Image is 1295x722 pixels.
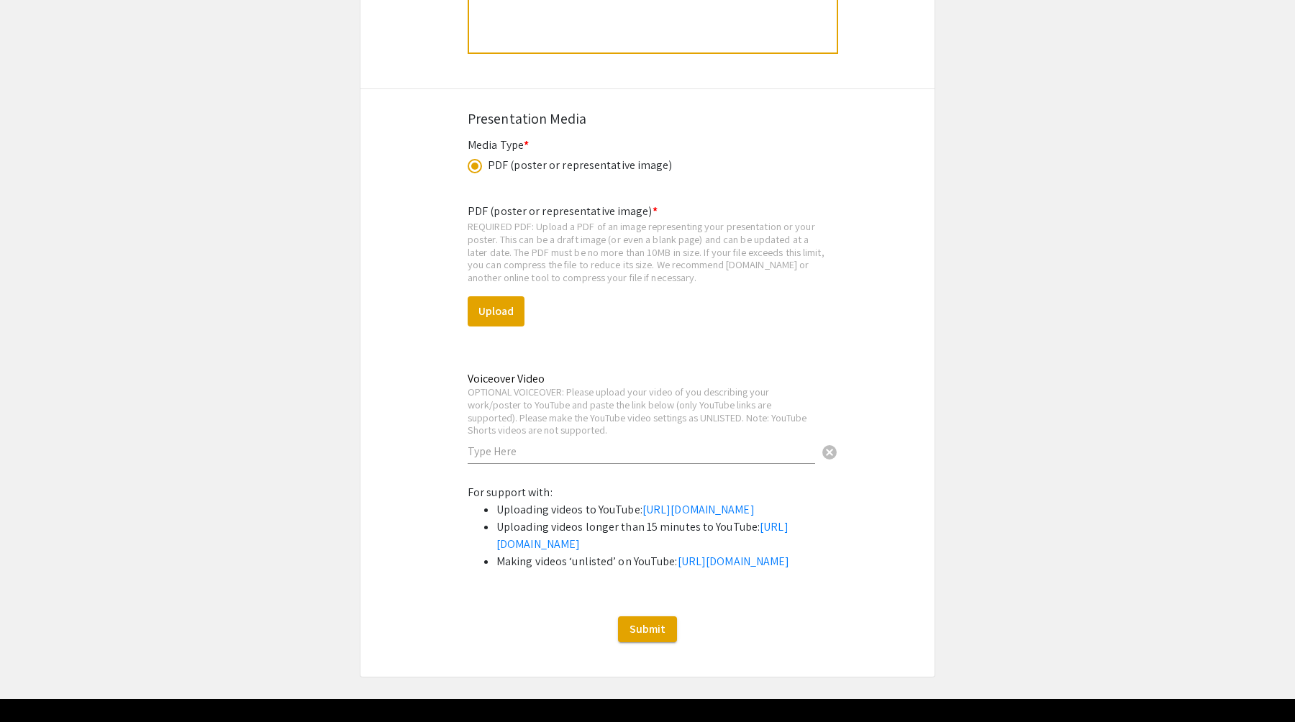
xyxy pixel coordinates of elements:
[468,444,815,459] input: Type Here
[496,501,827,518] li: Uploading videos to YouTube:
[468,371,545,386] mat-label: Voiceover Video
[618,616,677,642] button: Submit
[468,204,658,219] mat-label: PDF (poster or representative image)
[630,621,665,636] span: Submit
[815,437,844,465] button: Clear
[468,220,827,283] div: REQUIRED PDF: Upload a PDF of an image representing your presentation or your poster. This can be...
[468,296,524,326] button: Upload
[11,657,61,711] iframe: Chat
[468,385,815,436] div: OPTIONAL VOICEOVER: Please upload your video of you describing your work/poster to YouTube and pa...
[496,553,827,570] li: Making videos ‘unlisted’ on YouTube:
[496,518,827,553] li: Uploading videos longer than 15 minutes to YouTube:
[642,502,755,517] a: [URL][DOMAIN_NAME]
[821,444,838,461] span: cancel
[488,157,673,174] div: PDF (poster or representative image)
[468,485,553,500] span: For support with:
[468,108,827,129] div: Presentation Media
[678,554,790,569] a: [URL][DOMAIN_NAME]
[496,519,789,552] a: [URL][DOMAIN_NAME]
[468,137,529,152] mat-label: Media Type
